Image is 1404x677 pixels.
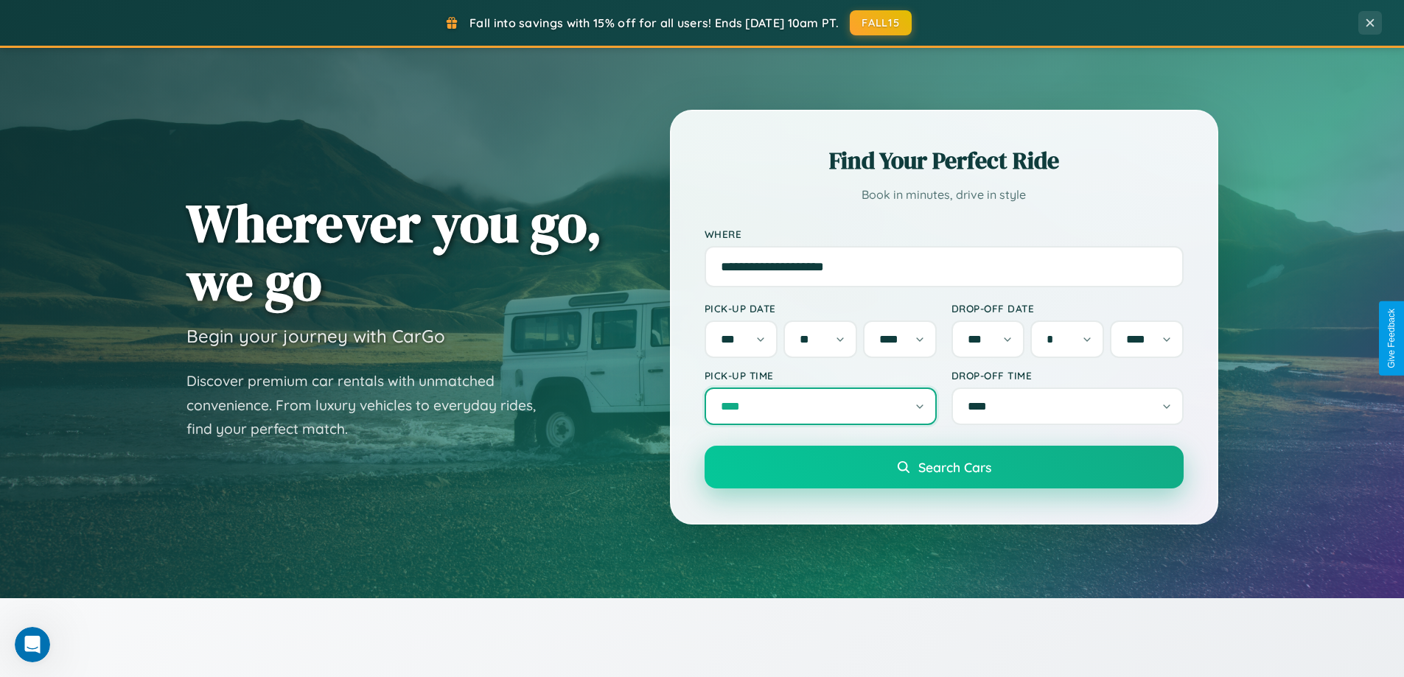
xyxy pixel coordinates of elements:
span: Fall into savings with 15% off for all users! Ends [DATE] 10am PT. [469,15,839,30]
iframe: Intercom live chat [15,627,50,662]
div: Give Feedback [1386,309,1397,368]
h3: Begin your journey with CarGo [186,325,445,347]
p: Book in minutes, drive in style [705,184,1184,206]
label: Drop-off Date [951,302,1184,315]
span: Search Cars [918,459,991,475]
label: Pick-up Time [705,369,937,382]
h1: Wherever you go, we go [186,194,602,310]
h2: Find Your Perfect Ride [705,144,1184,177]
label: Drop-off Time [951,369,1184,382]
label: Where [705,228,1184,240]
button: Search Cars [705,446,1184,488]
p: Discover premium car rentals with unmatched convenience. From luxury vehicles to everyday rides, ... [186,369,555,441]
label: Pick-up Date [705,302,937,315]
button: FALL15 [850,10,912,35]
